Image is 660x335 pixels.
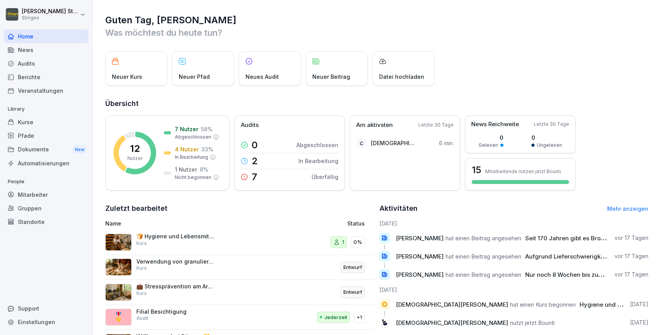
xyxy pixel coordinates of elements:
[356,121,393,130] p: Am aktivsten
[136,308,214,315] p: Filial Besichtigung
[607,205,648,212] a: Mehr anzeigen
[130,144,140,153] p: 12
[105,230,374,255] a: 🍞 Hygiene und Lebensmittelsicherheit in der BäckereiKurs10%
[396,301,508,308] span: [DEMOGRAPHIC_DATA][PERSON_NAME]
[4,30,89,43] a: Home
[105,98,648,109] h2: Übersicht
[136,258,214,265] p: Verwendung von granulierten Mehlen in der Teigherstellung
[175,165,197,174] p: 1 Nutzer
[4,129,89,142] a: Pfade
[4,188,89,201] a: Mitarbeiter
[615,252,648,260] p: vor 17 Tagen
[342,238,344,246] p: 1
[136,315,148,322] p: Audit
[105,26,648,39] p: Was möchtest du heute tun?
[4,103,89,115] p: Library
[4,84,89,97] a: Veranstaltungen
[510,319,555,326] span: nutzt jetzt Bounti
[105,280,374,305] a: 💼 Stressprävention am ArbeitsplatzKursEntwurf
[105,14,648,26] h1: Guten Tag, [PERSON_NAME]
[252,172,257,182] p: 7
[354,238,362,246] p: 0%
[439,139,454,147] p: 6 min.
[4,302,89,315] div: Support
[396,271,444,278] span: [PERSON_NAME]
[380,286,648,294] h6: [DATE]
[630,319,648,326] p: [DATE]
[4,315,89,329] a: Einstellungen
[343,288,362,296] p: Entwurf
[312,73,350,81] p: Neuer Beitrag
[4,142,89,157] a: DokumenteNew
[347,219,365,227] p: Status
[73,145,86,154] div: New
[179,73,210,81] p: Neuer Pfad
[4,215,89,229] a: Standorte
[380,203,418,214] h2: Aktivitäten
[379,73,424,81] p: Datei hochladen
[4,175,89,188] p: People
[531,134,562,142] p: 0
[396,253,444,260] span: [PERSON_NAME]
[241,121,259,130] p: Audits
[615,271,648,278] p: vor 17 Tagen
[446,234,521,242] span: hat einen Beitrag angesehen
[201,145,213,153] p: 33 %
[630,300,648,308] p: [DATE]
[312,173,338,181] p: Überfällig
[127,155,143,162] p: Nutzer
[22,15,78,21] p: Stinges
[4,70,89,84] a: Berichte
[446,253,521,260] span: hat einen Beitrag angesehen
[136,240,147,247] p: Kurs
[4,115,89,129] a: Kurse
[4,57,89,70] a: Audits
[113,310,124,324] p: 🎖️
[485,168,561,174] p: Mitarbeitende nutzen jetzt Bounti
[615,234,648,242] p: vor 17 Tagen
[136,283,214,290] p: 💼 Stressprävention am Arbeitsplatz
[356,138,367,149] div: C
[396,234,444,242] span: [PERSON_NAME]
[246,73,279,81] p: Neues Audit
[4,142,89,157] div: Dokumente
[175,174,211,181] p: Nicht begonnen
[136,233,214,240] p: 🍞 Hygiene und Lebensmittelsicherheit in der Bäckerei
[136,290,147,297] p: Kurs
[380,219,648,227] h6: [DATE]
[324,314,347,321] p: Jederzeit
[534,121,569,128] p: Letzte 30 Tage
[175,134,211,141] p: Abgeschlossen
[105,284,132,301] img: k95hnhimtv2y8kpbe6glkr3i.png
[4,43,89,57] a: News
[22,8,78,15] p: [PERSON_NAME] Stinges
[537,142,562,149] p: Ungelesen
[201,125,212,133] p: 58 %
[510,301,576,308] span: hat einen Kurs begonnen
[175,125,199,133] p: 7 Nutzer
[446,271,521,278] span: hat einen Beitrag angesehen
[4,201,89,215] a: Gruppen
[418,122,454,128] p: Letzte 30 Tage
[371,139,416,147] p: [DEMOGRAPHIC_DATA][PERSON_NAME]
[105,234,132,251] img: rzlqabu9b59y0vc8vkzna8ro.png
[4,156,89,170] div: Automatisierungen
[136,265,147,272] p: Kurs
[479,134,503,142] p: 0
[105,305,374,330] a: 🎖️Filial BesichtigungAuditJederzeit+1
[175,154,208,161] p: In Bearbeitung
[175,145,199,153] p: 4 Nutzer
[357,314,362,321] p: +1
[471,120,519,129] p: News Reichweite
[252,141,258,150] p: 0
